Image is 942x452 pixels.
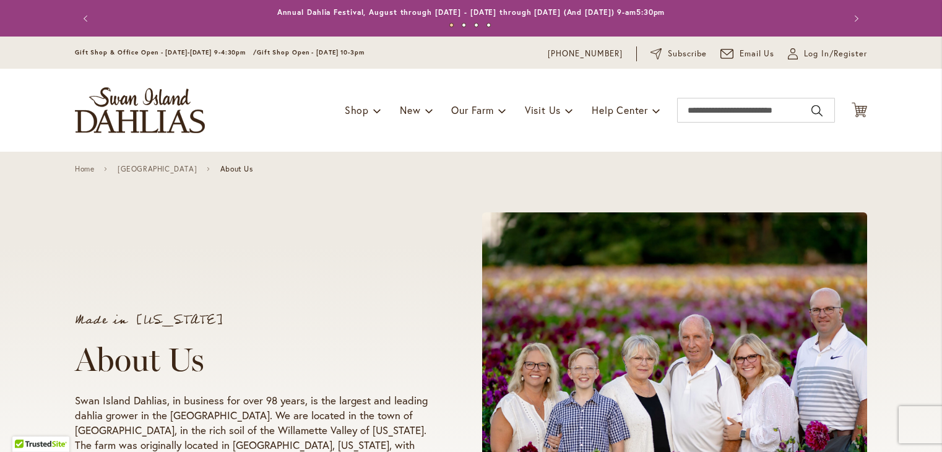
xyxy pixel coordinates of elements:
span: Gift Shop & Office Open - [DATE]-[DATE] 9-4:30pm / [75,48,257,56]
span: Log In/Register [804,48,867,60]
a: Log In/Register [788,48,867,60]
a: Annual Dahlia Festival, August through [DATE] - [DATE] through [DATE] (And [DATE]) 9-am5:30pm [277,7,665,17]
span: Visit Us [525,103,561,116]
span: Shop [345,103,369,116]
span: Gift Shop Open - [DATE] 10-3pm [257,48,365,56]
h1: About Us [75,341,435,378]
button: 1 of 4 [449,23,454,27]
button: 4 of 4 [486,23,491,27]
span: About Us [220,165,253,173]
a: [PHONE_NUMBER] [548,48,623,60]
button: Next [842,6,867,31]
span: Our Farm [451,103,493,116]
button: 3 of 4 [474,23,478,27]
a: Subscribe [650,48,707,60]
span: Help Center [592,103,648,116]
a: store logo [75,87,205,133]
a: [GEOGRAPHIC_DATA] [118,165,197,173]
p: Made in [US_STATE] [75,314,435,326]
a: Email Us [720,48,775,60]
span: Subscribe [668,48,707,60]
span: New [400,103,420,116]
a: Home [75,165,94,173]
span: Email Us [740,48,775,60]
button: 2 of 4 [462,23,466,27]
button: Previous [75,6,100,31]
